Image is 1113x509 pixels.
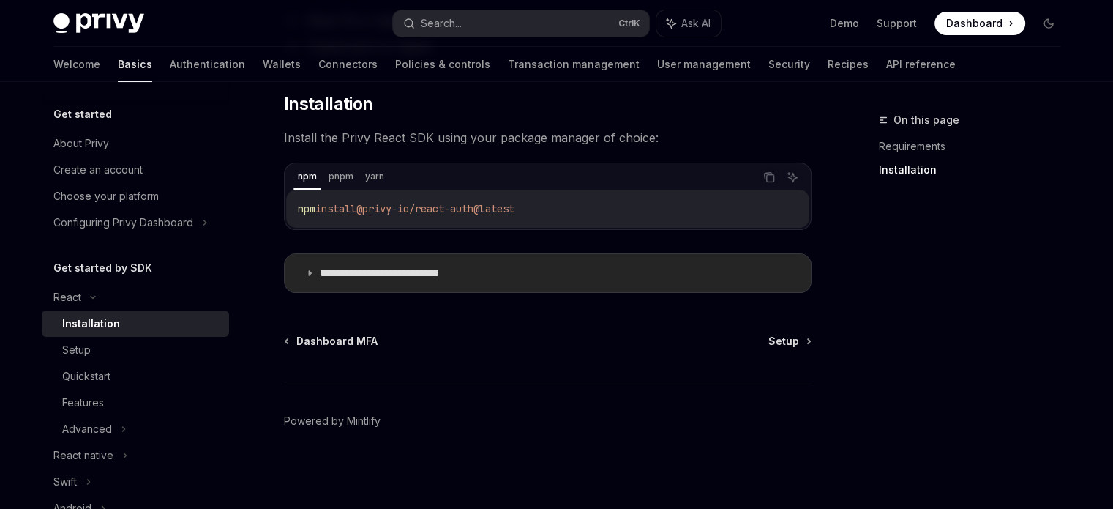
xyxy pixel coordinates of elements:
a: User management [657,47,751,82]
a: Security [768,47,810,82]
a: Recipes [828,47,869,82]
div: Search... [421,15,462,32]
div: Setup [62,341,91,359]
div: React [53,289,81,306]
h5: Get started by SDK [53,259,152,277]
span: @privy-io/react-auth@latest [356,202,514,215]
a: Create an account [42,157,229,183]
a: Policies & controls [395,47,490,82]
span: Dashboard MFA [296,334,378,349]
button: Search...CtrlK [393,10,649,37]
span: install [315,202,356,215]
span: Dashboard [946,16,1003,31]
a: Installation [42,311,229,337]
img: dark logo [53,13,144,34]
a: Basics [118,47,152,82]
a: Setup [768,334,810,349]
div: Installation [62,315,120,332]
div: Features [62,394,104,412]
a: Wallets [263,47,301,82]
a: Features [42,390,229,416]
a: Dashboard MFA [285,334,378,349]
span: On this page [893,111,959,129]
a: Transaction management [508,47,640,82]
span: npm [298,202,315,215]
div: pnpm [324,168,358,185]
a: About Privy [42,130,229,157]
div: npm [293,168,321,185]
a: Authentication [170,47,245,82]
span: Installation [284,92,373,116]
span: Ask AI [681,16,711,31]
a: Welcome [53,47,100,82]
div: Choose your platform [53,187,159,205]
button: Copy the contents from the code block [760,168,779,187]
div: Swift [53,473,77,491]
div: Configuring Privy Dashboard [53,214,193,231]
div: About Privy [53,135,109,152]
span: Install the Privy React SDK using your package manager of choice: [284,127,812,148]
span: Ctrl K [618,18,640,29]
div: Create an account [53,161,143,179]
div: React native [53,447,113,464]
h5: Get started [53,105,112,123]
span: Setup [768,334,799,349]
a: API reference [886,47,956,82]
a: Dashboard [934,12,1025,35]
button: Ask AI [783,168,802,187]
a: Connectors [318,47,378,82]
a: Quickstart [42,363,229,390]
div: Quickstart [62,368,110,385]
a: Choose your platform [42,183,229,209]
a: Setup [42,337,229,363]
a: Requirements [879,135,1072,158]
a: Demo [830,16,859,31]
a: Support [877,16,917,31]
div: Advanced [62,420,112,438]
div: yarn [361,168,389,185]
button: Ask AI [656,10,721,37]
a: Powered by Mintlify [284,414,381,428]
a: Installation [879,158,1072,182]
button: Toggle dark mode [1037,12,1060,35]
